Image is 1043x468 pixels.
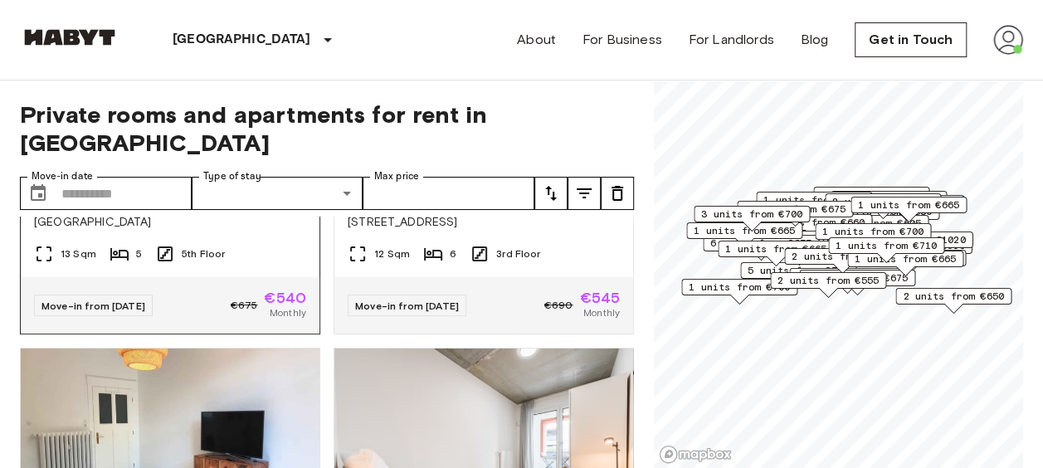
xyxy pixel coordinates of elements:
label: Type of stay [203,169,261,183]
img: avatar [993,25,1023,55]
a: Mapbox logo [659,445,732,464]
a: About [517,30,556,50]
span: Private rooms and apartments for rent in [GEOGRAPHIC_DATA] [20,100,634,157]
p: [GEOGRAPHIC_DATA] [173,30,311,50]
span: 1 units from €665 [855,251,956,266]
div: Map marker [756,192,872,217]
span: 1 units from €700 [689,280,790,295]
span: 2 units from €690 [792,249,893,264]
button: tune [534,177,568,210]
button: Choose date [22,177,55,210]
div: Map marker [815,223,931,249]
span: 1 units from €665 [858,197,959,212]
div: Map marker [694,206,810,232]
span: 12 Sqm [374,246,410,261]
div: Map marker [737,201,853,227]
span: 1 units from €665 [725,241,826,256]
button: tune [601,177,634,210]
span: 1 units from €700 [822,224,924,239]
a: Get in Touch [855,22,967,57]
div: Map marker [784,248,900,274]
span: 9 units from €1020 [859,232,966,247]
span: €540 [264,290,306,305]
div: Map marker [756,214,872,240]
span: Monthly [583,305,620,320]
span: 1 units from €685 [763,193,865,207]
label: Max price [374,169,419,183]
span: Move-in from [DATE] [355,300,459,312]
span: 2 units from €555 [777,273,879,288]
div: Map marker [770,272,886,298]
span: €545 [579,290,620,305]
span: 1 units from €660 [763,215,865,230]
span: 5 [136,246,142,261]
div: Map marker [740,262,856,288]
span: Move-in from [DATE] [41,300,145,312]
div: Map marker [681,279,797,305]
span: 2 units from €685 [832,194,933,209]
span: Monthly [270,305,306,320]
div: Map marker [825,193,941,219]
span: 1 units from €650 [821,188,922,202]
a: For Landlords [689,30,774,50]
span: 3 units from €700 [701,207,802,222]
span: 5th Floor [182,246,225,261]
div: Map marker [686,222,802,248]
label: Move-in date [32,169,93,183]
span: 1 units from €615 [838,192,939,207]
a: Blog [801,30,829,50]
span: €690 [544,298,573,313]
img: Habyt [20,29,119,46]
a: For Business [582,30,662,50]
span: €675 [231,298,258,313]
div: Map marker [895,288,1011,314]
div: Map marker [850,197,967,222]
div: Map marker [828,237,944,263]
span: [STREET_ADDRESS] [348,214,620,231]
div: Map marker [831,191,947,217]
span: 13 Sqm [61,246,96,261]
span: 5 units from €540 [748,263,849,278]
button: tune [568,177,601,210]
div: Map marker [847,251,963,276]
span: 6 [450,246,456,261]
span: 3rd Floor [496,246,540,261]
span: 1 units from €710 [836,238,937,253]
div: Map marker [718,241,834,266]
span: 2 units from €675 [807,271,908,285]
span: 2 units from €650 [903,289,1004,304]
span: 1 units from €675 [744,202,846,217]
span: [GEOGRAPHIC_DATA] [34,214,306,231]
div: Map marker [813,187,929,212]
div: Map marker [851,232,973,257]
